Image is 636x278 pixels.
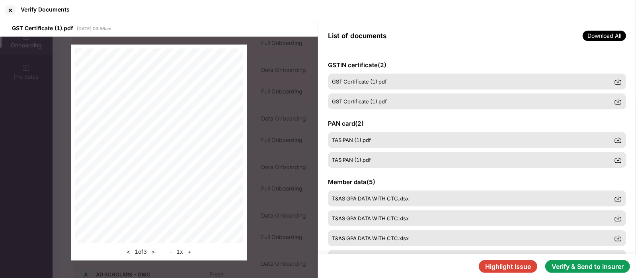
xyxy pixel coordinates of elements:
[332,235,409,241] span: T&AS GPA DATA WITH CTC.xlsx
[614,234,622,242] img: svg+xml;base64,PHN2ZyBpZD0iRG93bmxvYWQtMzJ4MzIiIHhtbG5zPSJodHRwOi8vd3d3LnczLm9yZy8yMDAwL3N2ZyIgd2...
[328,32,386,40] span: List of documents
[614,136,622,144] img: svg+xml;base64,PHN2ZyBpZD0iRG93bmxvYWQtMzJ4MzIiIHhtbG5zPSJodHRwOi8vd3d3LnczLm9yZy8yMDAwL3N2ZyIgd2...
[124,247,157,257] div: 1 of 3
[328,120,364,127] span: PAN card ( 2 )
[21,6,70,13] div: Verify Documents
[328,178,375,186] span: Member data ( 5 )
[614,214,622,222] img: svg+xml;base64,PHN2ZyBpZD0iRG93bmxvYWQtMzJ4MzIiIHhtbG5zPSJodHRwOi8vd3d3LnczLm9yZy8yMDAwL3N2ZyIgd2...
[332,78,387,85] span: GST Certificate (1).pdf
[614,78,622,86] img: svg+xml;base64,PHN2ZyBpZD0iRG93bmxvYWQtMzJ4MzIiIHhtbG5zPSJodHRwOi8vd3d3LnczLm9yZy8yMDAwL3N2ZyIgd2...
[332,98,387,105] span: GST Certificate (1).pdf
[332,137,371,143] span: TAS PAN (1).pdf
[328,61,386,69] span: GSTIN certificate ( 2 )
[583,31,626,41] span: Download All
[149,247,157,257] button: >
[77,26,111,31] span: [DATE] 09:56am
[12,25,73,31] span: GST Certificate (1).pdf
[479,260,537,273] button: Highlight Issue
[124,247,133,257] button: <
[332,157,371,163] span: TAS PAN (1).pdf
[614,97,622,105] img: svg+xml;base64,PHN2ZyBpZD0iRG93bmxvYWQtMzJ4MzIiIHhtbG5zPSJodHRwOi8vd3d3LnczLm9yZy8yMDAwL3N2ZyIgd2...
[545,260,630,273] button: Verify & Send to insurer
[614,156,622,164] img: svg+xml;base64,PHN2ZyBpZD0iRG93bmxvYWQtMzJ4MzIiIHhtbG5zPSJodHRwOi8vd3d3LnczLm9yZy8yMDAwL3N2ZyIgd2...
[614,194,622,202] img: svg+xml;base64,PHN2ZyBpZD0iRG93bmxvYWQtMzJ4MzIiIHhtbG5zPSJodHRwOi8vd3d3LnczLm9yZy8yMDAwL3N2ZyIgd2...
[185,247,193,257] button: +
[332,215,409,222] span: T&AS GPA DATA WITH CTC.xlsx
[332,195,409,202] span: T&AS GPA DATA WITH CTC.xlsx
[167,247,193,257] div: 1 x
[167,247,174,257] button: -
